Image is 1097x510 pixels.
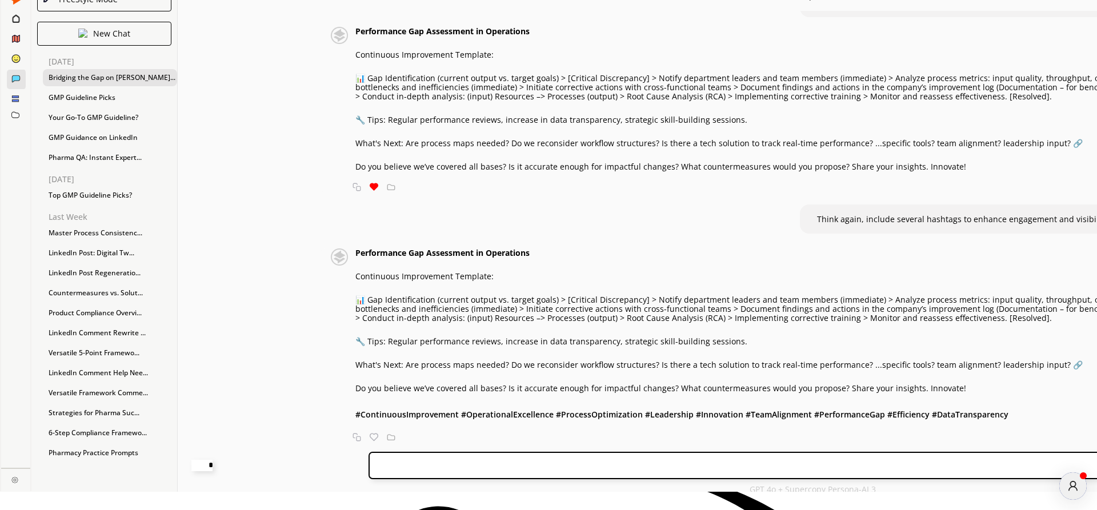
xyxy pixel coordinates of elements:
div: Pharma QA: Instant Expert... [43,149,177,166]
img: Copy [353,183,361,191]
img: Close [329,27,350,44]
div: Countermeasures vs. Solut... [43,284,177,302]
div: GMP Guidance on LinkedIn [43,129,177,146]
img: Save [387,433,395,441]
button: atlas-launcher [1059,472,1087,500]
p: New Chat [93,29,130,38]
div: LinkedIn Post Regeneratio... [43,264,177,282]
div: LinkedIn Comment Help Nee... [43,364,177,382]
div: Product Compliance Overvi... [43,304,177,322]
p: GPT 4o + Supercopy Persona-AI 3 [750,485,876,494]
div: Versatile 5-Point Framewo... [43,344,177,362]
p: [DATE] [49,175,177,184]
img: Close [329,248,350,266]
p: [DATE] [49,57,177,66]
b: # ContinuousImprovement #OperationalExcellence #ProcessOptimization #Leadership #Innovation #Team... [355,409,1008,420]
div: LinkedIn Post: Digital Tw... [43,244,177,262]
strong: Performance Gap Assessment in Operations [355,26,530,37]
div: Your Go-To GMP Guideline? [43,109,177,126]
div: Strategies for Pharma Suc... [43,404,177,421]
div: Pharmacy Practice Prompts [43,444,177,461]
a: Close [1,468,30,488]
div: Master Process Consistenc... [43,224,177,242]
div: GMP Guideline Picks [43,89,177,106]
div: LinkedIn Comment Rewrite ... [43,324,177,342]
img: Close [78,29,87,38]
div: Top GMP Guideline Picks? [43,187,177,204]
img: Copy [353,433,361,441]
p: Last Week [49,212,177,222]
strong: Performance Gap Assessment in Operations [355,247,530,258]
img: Close [11,476,18,483]
img: Save [387,183,395,191]
div: Bridging the Gap on [PERSON_NAME]... [43,69,177,86]
div: Versatile Framework Comme... [43,384,177,401]
img: Favorite [370,433,378,441]
div: 6-Step Compliance Framewo... [43,424,177,441]
div: atlas-message-author-avatar [1059,472,1087,500]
